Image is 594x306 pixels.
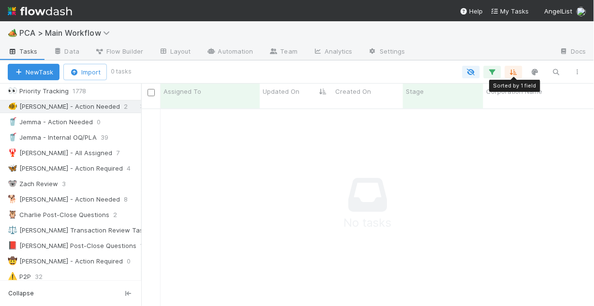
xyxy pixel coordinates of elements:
[8,133,17,141] span: 🥤
[8,226,17,234] span: ⚖️
[111,67,132,76] small: 0 tasks
[8,147,112,159] div: [PERSON_NAME] - All Assigned
[545,7,573,15] span: AngelList
[95,46,143,56] span: Flow Builder
[335,87,371,96] span: Created On
[8,255,123,267] div: [PERSON_NAME] - Action Required
[163,87,201,96] span: Assigned To
[45,44,87,60] a: Data
[8,102,17,110] span: 🐠
[8,3,72,19] img: logo-inverted-e16ddd16eac7371096b0.svg
[8,162,123,175] div: [PERSON_NAME] - Action Required
[8,101,120,113] div: [PERSON_NAME] - Action Needed
[148,89,155,96] input: Toggle All Rows Selected
[116,147,129,159] span: 7
[140,240,157,252] span: 14
[460,6,483,16] div: Help
[127,255,140,267] span: 0
[8,85,69,97] div: Priority Tracking
[8,241,17,249] span: 📕
[8,178,58,190] div: Zach Review
[8,224,150,236] div: [PERSON_NAME] Transaction Review Tasks
[63,64,107,80] button: Import
[8,193,120,205] div: [PERSON_NAME] - Action Needed
[87,44,151,60] a: Flow Builder
[8,272,17,280] span: ⚠️
[8,29,17,37] span: 🏕️
[8,164,17,172] span: 🦋
[8,209,109,221] div: Charlie Post-Close Questions
[113,209,127,221] span: 2
[8,240,136,252] div: [PERSON_NAME] Post-Close Questions
[8,116,93,128] div: Jemma - Action Needed
[127,162,140,175] span: 4
[151,44,199,60] a: Layout
[73,85,96,97] span: 1778
[124,193,137,205] span: 8
[8,87,17,95] span: 👀
[486,87,542,96] span: Corporation Name
[97,116,110,128] span: 0
[8,117,17,126] span: 🥤
[263,87,299,96] span: Updated On
[8,179,17,188] span: 🐨
[8,257,17,265] span: 🤠
[8,46,38,56] span: Tasks
[62,178,75,190] span: 3
[8,148,17,157] span: 🦞
[305,44,360,60] a: Analytics
[19,28,115,38] span: PCA > Main Workflow
[577,7,586,16] img: avatar_1c530150-f9f0-4fb8-9f5d-006d570d4582.png
[35,271,52,283] span: 32
[124,101,137,113] span: 2
[8,210,17,219] span: 🦉
[406,87,424,96] span: Stage
[8,64,59,80] button: NewTask
[8,289,34,298] span: Collapse
[8,131,97,144] div: Jemma - Internal OQ/PLA
[491,6,529,16] a: My Tasks
[101,131,118,144] span: 39
[8,195,17,203] span: 🐕
[199,44,261,60] a: Automation
[552,44,594,60] a: Docs
[261,44,305,60] a: Team
[360,44,413,60] a: Settings
[491,7,529,15] span: My Tasks
[8,271,31,283] div: P2P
